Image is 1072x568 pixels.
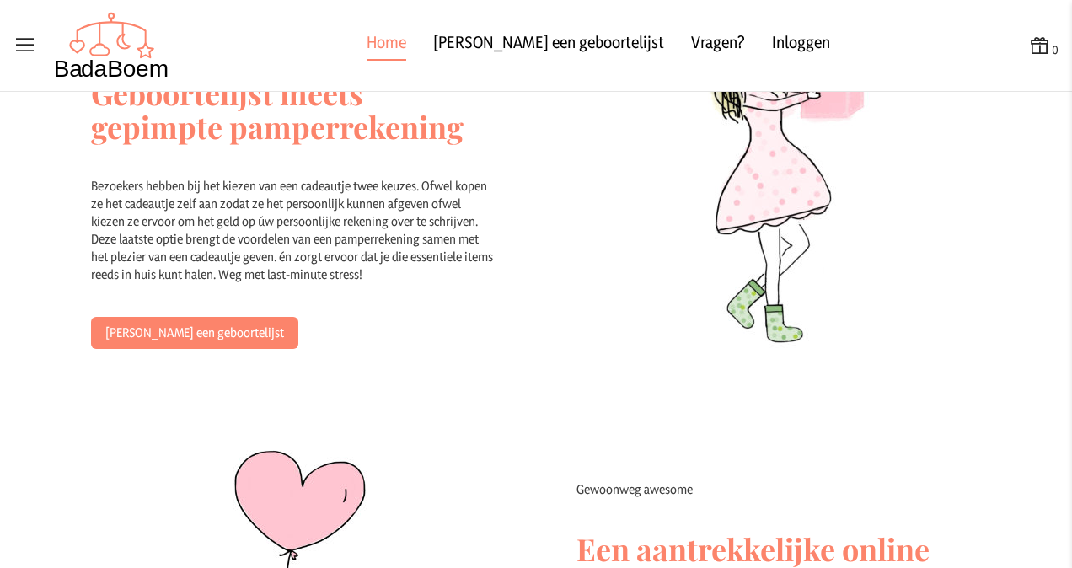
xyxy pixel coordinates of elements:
[91,177,496,317] div: Bezoekers hebben bij het kiezen van een cadeautje twee keuzes. Ofwel kopen ze het cadeautje zelf ...
[433,30,664,61] a: [PERSON_NAME] een geboortelijst
[54,12,169,79] img: Badaboem
[576,480,981,498] p: Gewoonweg awesome
[691,30,745,61] a: Vragen?
[772,30,830,61] a: Inloggen
[91,42,496,177] h2: Geboortelijst meets gepimpte pamperrekening
[367,30,406,61] a: Home
[1028,34,1059,58] button: 0
[91,317,298,349] a: [PERSON_NAME] een geboortelijst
